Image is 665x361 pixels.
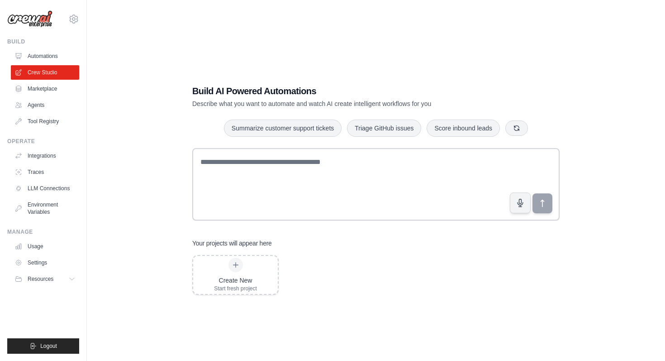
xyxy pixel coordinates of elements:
[7,38,79,45] div: Build
[192,99,496,108] p: Describe what you want to automate and watch AI create intelligent workflows for you
[11,49,79,63] a: Automations
[224,120,342,137] button: Summarize customer support tickets
[11,239,79,254] a: Usage
[427,120,500,137] button: Score inbound leads
[11,197,79,219] a: Environment Variables
[11,65,79,80] a: Crew Studio
[192,85,496,97] h1: Build AI Powered Automations
[40,342,57,350] span: Logout
[214,276,257,285] div: Create New
[11,272,79,286] button: Resources
[11,255,79,270] a: Settings
[7,138,79,145] div: Operate
[11,98,79,112] a: Agents
[347,120,421,137] button: Triage GitHub issues
[11,114,79,129] a: Tool Registry
[214,285,257,292] div: Start fresh project
[28,275,53,283] span: Resources
[7,10,52,28] img: Logo
[7,338,79,354] button: Logout
[11,149,79,163] a: Integrations
[11,165,79,179] a: Traces
[192,239,272,248] h3: Your projects will appear here
[7,228,79,236] div: Manage
[505,120,528,136] button: Get new suggestions
[11,82,79,96] a: Marketplace
[510,193,531,213] button: Click to speak your automation idea
[11,181,79,196] a: LLM Connections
